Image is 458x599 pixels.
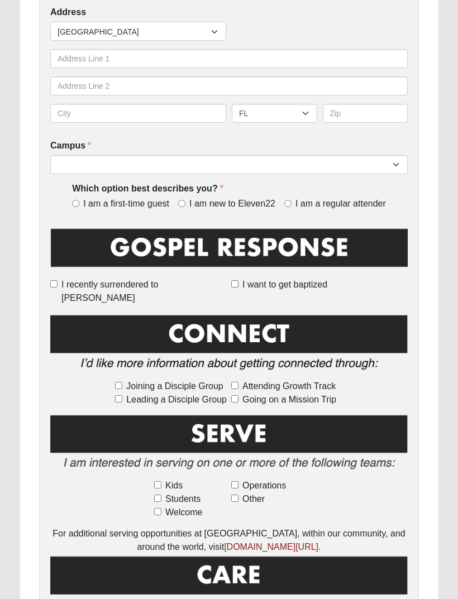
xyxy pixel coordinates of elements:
span: Attending Growth Track [242,380,336,394]
span: Leading a Disciple Group [126,394,227,407]
div: For additional serving opportunities at [GEOGRAPHIC_DATA], within our community, and around the w... [50,528,408,554]
a: [DOMAIN_NAME][URL] [224,543,318,552]
input: I want to get baptized [231,281,238,288]
input: I am a first-time guest [72,200,79,208]
span: I am new to Eleven22 [189,198,275,211]
span: I am a first-time guest [83,198,169,211]
input: City [50,104,226,123]
span: Welcome [165,506,202,520]
span: Kids [165,480,183,493]
span: I want to get baptized [242,279,327,292]
input: Leading a Disciple Group [115,396,122,403]
span: Operations [242,480,286,493]
input: Address Line 2 [50,77,408,96]
input: Other [231,495,238,502]
img: Connect.png [50,313,408,378]
input: I am new to Eleven22 [178,200,185,208]
span: I recently surrendered to [PERSON_NAME] [61,279,227,305]
label: Which option best describes you? [72,183,223,196]
input: Attending Growth Track [231,382,238,390]
span: I am a regular attender [295,198,386,211]
label: Address [50,7,86,20]
input: Students [154,495,161,502]
span: [GEOGRAPHIC_DATA] [58,23,211,42]
img: Serve2.png [50,414,408,478]
input: Kids [154,482,161,489]
label: Campus [50,140,91,153]
input: I recently surrendered to [PERSON_NAME] [50,281,58,288]
span: Students [165,493,201,506]
input: I am a regular attender [284,200,292,208]
img: GospelResponseBLK.png [50,227,408,277]
input: Joining a Disciple Group [115,382,122,390]
span: Joining a Disciple Group [126,380,223,394]
input: Operations [231,482,238,489]
span: Other [242,493,265,506]
span: Going on a Mission Trip [242,394,336,407]
input: Going on a Mission Trip [231,396,238,403]
input: Welcome [154,509,161,516]
input: Address Line 1 [50,50,408,69]
input: Zip [323,104,408,123]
